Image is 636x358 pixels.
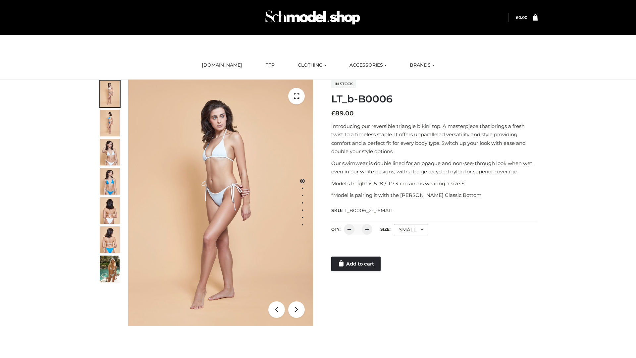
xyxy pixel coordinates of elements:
[100,168,120,195] img: ArielClassicBikiniTop_CloudNine_AzureSky_OW114ECO_4-scaled.jpg
[100,81,120,107] img: ArielClassicBikiniTop_CloudNine_AzureSky_OW114ECO_1-scaled.jpg
[331,257,381,271] a: Add to cart
[293,58,331,73] a: CLOTHING
[344,58,392,73] a: ACCESSORIES
[331,207,395,214] span: SKU:
[331,159,538,176] p: Our swimwear is double lined for an opaque and non-see-through look when wet, even in our white d...
[100,197,120,224] img: ArielClassicBikiniTop_CloudNine_AzureSky_OW114ECO_7-scaled.jpg
[331,191,538,200] p: *Model is pairing it with the [PERSON_NAME] Classic Bottom
[394,224,428,235] div: SMALL
[260,58,280,73] a: FFP
[380,227,391,232] label: Size:
[331,122,538,156] p: Introducing our reversible triangle bikini top. A masterpiece that brings a fresh twist to a time...
[331,80,356,88] span: In stock
[100,256,120,282] img: Arieltop_CloudNine_AzureSky2.jpg
[516,15,518,20] span: £
[331,179,538,188] p: Model’s height is 5 ‘8 / 173 cm and is wearing a size S.
[331,93,538,105] h1: LT_b-B0006
[331,110,354,117] bdi: 89.00
[100,139,120,165] img: ArielClassicBikiniTop_CloudNine_AzureSky_OW114ECO_3-scaled.jpg
[100,226,120,253] img: ArielClassicBikiniTop_CloudNine_AzureSky_OW114ECO_8-scaled.jpg
[516,15,527,20] bdi: 0.00
[405,58,439,73] a: BRANDS
[331,227,341,232] label: QTY:
[342,208,394,213] span: LT_B0006_2-_-SMALL
[100,110,120,136] img: ArielClassicBikiniTop_CloudNine_AzureSky_OW114ECO_2-scaled.jpg
[331,110,335,117] span: £
[128,80,313,326] img: ArielClassicBikiniTop_CloudNine_AzureSky_OW114ECO_1
[197,58,247,73] a: [DOMAIN_NAME]
[516,15,527,20] a: £0.00
[263,4,362,30] img: Schmodel Admin 964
